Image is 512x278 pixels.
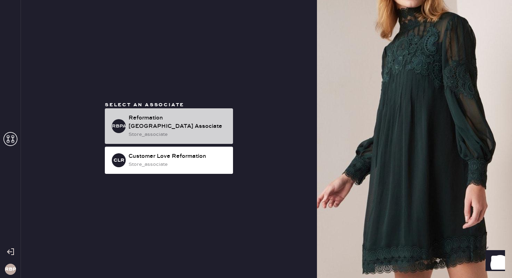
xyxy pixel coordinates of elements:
div: store_associate [129,131,227,138]
h3: RBPA [112,124,126,129]
div: store_associate [129,161,227,168]
span: Select an associate [105,102,184,108]
h3: CLR [114,158,124,163]
iframe: Front Chat [479,247,509,277]
h3: RBP [5,267,16,272]
div: Customer Love Reformation [129,152,227,161]
div: Reformation [GEOGRAPHIC_DATA] Associate [129,114,227,131]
